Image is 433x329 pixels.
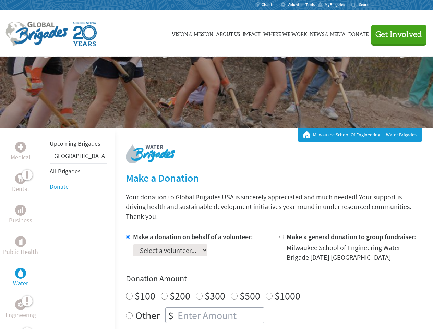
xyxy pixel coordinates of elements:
[133,232,253,241] label: Make a donation on behalf of a volunteer:
[5,22,68,46] img: Global Brigades Logo
[176,308,264,323] input: Enter Amount
[18,238,23,245] img: Public Health
[15,236,26,247] div: Public Health
[52,152,107,160] a: [GEOGRAPHIC_DATA]
[135,307,160,323] label: Other
[18,175,23,182] img: Dental
[216,16,240,50] a: About Us
[348,16,369,50] a: Donate
[13,279,28,288] p: Water
[135,289,155,302] label: $100
[287,243,422,262] div: Milwaukee School of Engineering Water Brigade [DATE] [GEOGRAPHIC_DATA]
[359,2,378,7] input: Search...
[310,16,346,50] a: News & Media
[11,153,31,162] p: Medical
[287,232,416,241] label: Make a general donation to group fundraiser:
[9,205,32,225] a: BusinessBusiness
[15,205,26,216] div: Business
[50,183,69,191] a: Donate
[50,151,107,163] li: Panama
[12,173,29,194] a: DentalDental
[9,216,32,225] p: Business
[3,236,38,257] a: Public HealthPublic Health
[325,2,345,8] span: MyBrigades
[50,139,100,147] a: Upcoming Brigades
[313,131,383,138] a: Milwaukee School Of Engineering
[15,142,26,153] div: Medical
[288,2,315,8] span: Volunteer Tools
[13,268,28,288] a: WaterWater
[263,16,307,50] a: Where We Work
[18,302,23,307] img: Engineering
[5,299,36,320] a: EngineeringEngineering
[262,2,277,8] span: Chapters
[371,25,426,44] button: Get Involved
[303,131,417,138] div: Water Brigades
[18,144,23,150] img: Medical
[240,289,260,302] label: $500
[275,289,300,302] label: $1000
[18,269,23,277] img: Water
[15,299,26,310] div: Engineering
[126,192,422,221] p: Your donation to Global Brigades USA is sincerely appreciated and much needed! Your support is dr...
[50,167,81,175] a: All Brigades
[5,310,36,320] p: Engineering
[50,163,107,179] li: All Brigades
[166,308,176,323] div: $
[73,22,97,46] img: Global Brigades Celebrating 20 Years
[126,172,422,184] h2: Make a Donation
[18,207,23,213] img: Business
[50,136,107,151] li: Upcoming Brigades
[12,184,29,194] p: Dental
[50,179,107,194] li: Donate
[126,273,422,284] h4: Donation Amount
[11,142,31,162] a: MedicalMedical
[205,289,225,302] label: $300
[243,16,261,50] a: Impact
[375,31,422,39] span: Get Involved
[15,268,26,279] div: Water
[172,16,213,50] a: Vision & Mission
[126,144,175,163] img: logo-water.png
[170,289,190,302] label: $200
[3,247,38,257] p: Public Health
[15,173,26,184] div: Dental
